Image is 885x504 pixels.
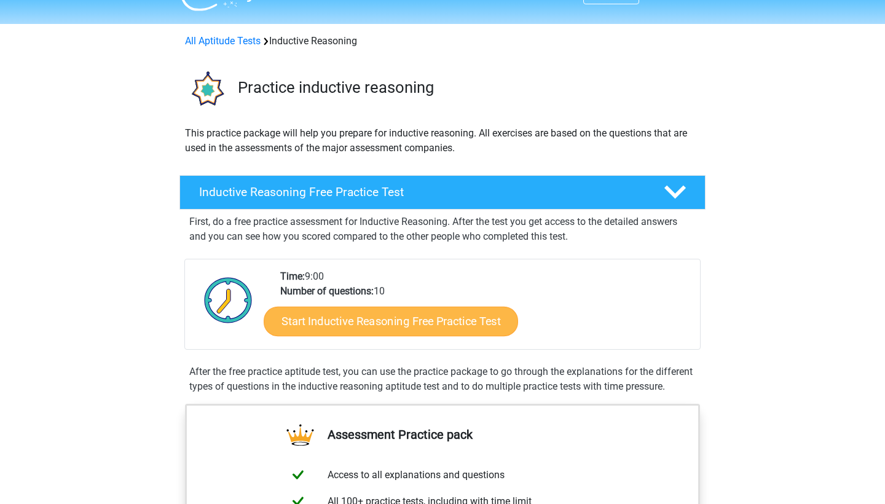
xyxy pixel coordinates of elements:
h4: Inductive Reasoning Free Practice Test [199,185,644,199]
h3: Practice inductive reasoning [238,78,696,97]
div: After the free practice aptitude test, you can use the practice package to go through the explana... [184,364,701,394]
a: Start Inductive Reasoning Free Practice Test [264,306,518,336]
p: First, do a free practice assessment for Inductive Reasoning. After the test you get access to th... [189,215,696,244]
b: Time: [280,270,305,282]
div: 9:00 10 [271,269,699,349]
p: This practice package will help you prepare for inductive reasoning. All exercises are based on t... [185,126,700,156]
img: inductive reasoning [180,63,232,116]
div: Inductive Reasoning [180,34,705,49]
a: All Aptitude Tests [185,35,261,47]
b: Number of questions: [280,285,374,297]
img: Clock [197,269,259,331]
a: Inductive Reasoning Free Practice Test [175,175,710,210]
